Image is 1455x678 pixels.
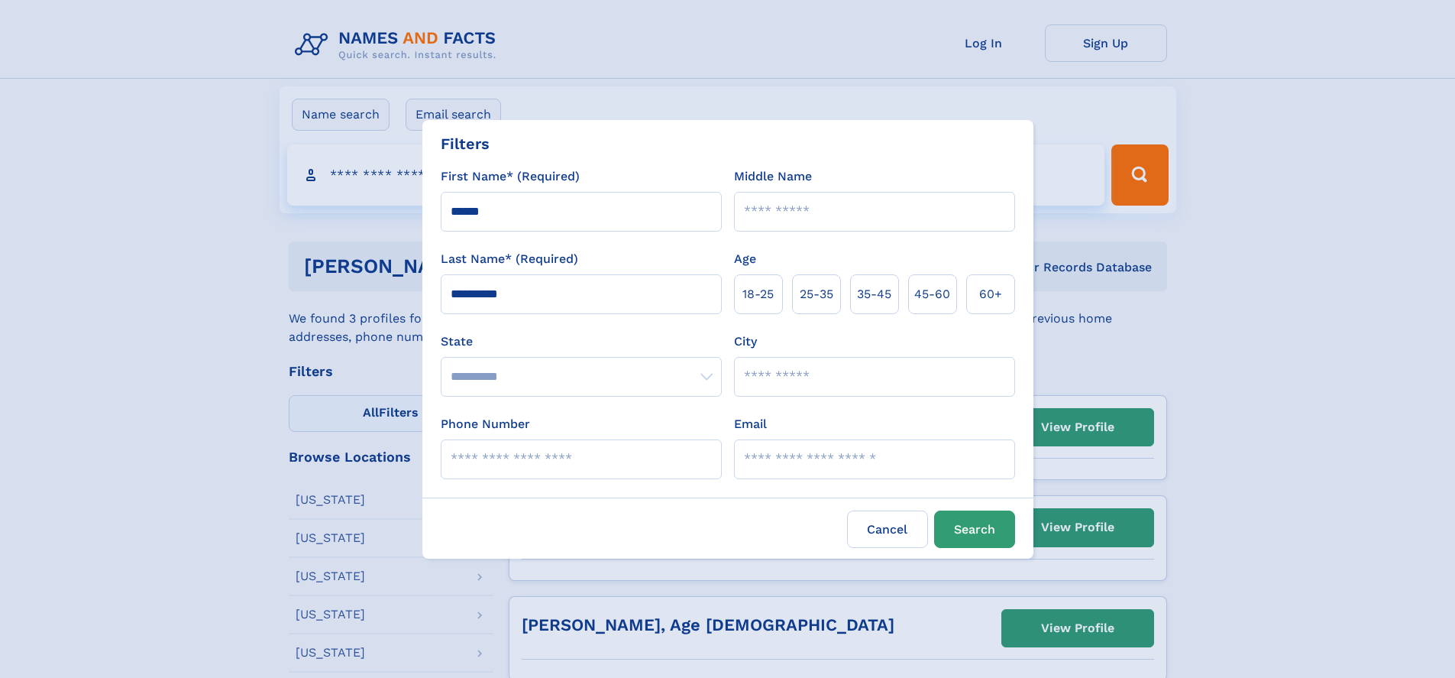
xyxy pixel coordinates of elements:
span: 18‑25 [742,285,774,303]
label: Age [734,250,756,268]
label: Last Name* (Required) [441,250,578,268]
label: City [734,333,757,351]
label: Cancel [847,511,928,548]
span: 35‑45 [857,285,891,303]
label: First Name* (Required) [441,167,580,186]
div: Filters [441,132,490,155]
button: Search [934,511,1015,548]
label: State [441,333,722,351]
label: Email [734,415,767,433]
span: 25‑35 [800,285,833,303]
span: 45‑60 [914,285,950,303]
label: Middle Name [734,167,812,186]
span: 60+ [979,285,1002,303]
label: Phone Number [441,415,530,433]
